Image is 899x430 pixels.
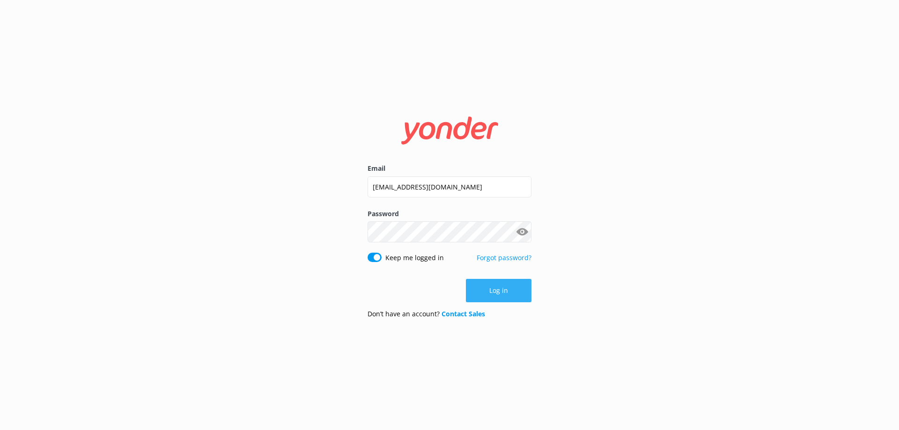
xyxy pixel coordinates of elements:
button: Log in [466,279,531,302]
a: Contact Sales [442,309,485,318]
p: Don’t have an account? [368,309,485,319]
label: Keep me logged in [385,253,444,263]
label: Password [368,209,531,219]
a: Forgot password? [477,253,531,262]
button: Show password [513,223,531,241]
input: user@emailaddress.com [368,176,531,197]
label: Email [368,163,531,174]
